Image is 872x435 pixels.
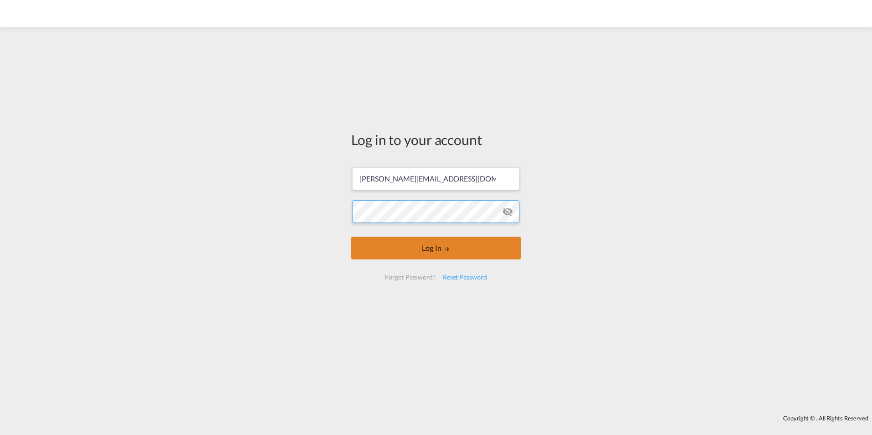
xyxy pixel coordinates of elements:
[381,269,439,285] div: Forgot Password?
[352,167,519,190] input: Enter email/phone number
[502,206,513,217] md-icon: icon-eye-off
[351,130,521,149] div: Log in to your account
[351,237,521,259] button: LOGIN
[439,269,491,285] div: Reset Password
